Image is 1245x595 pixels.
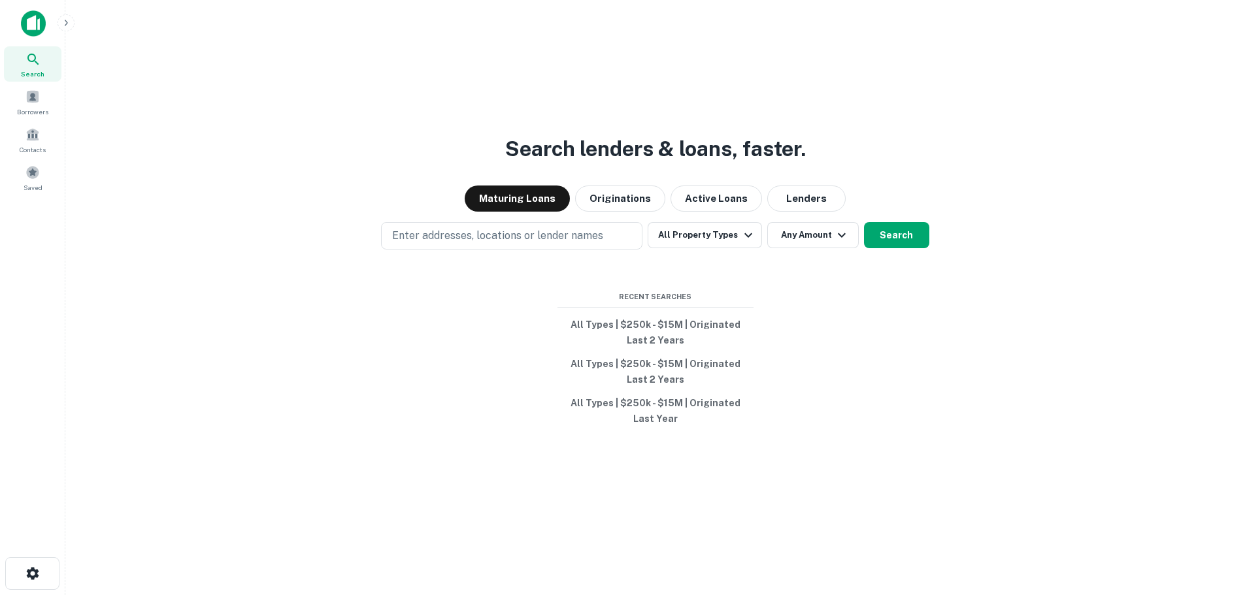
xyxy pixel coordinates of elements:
button: Maturing Loans [465,185,570,212]
a: Search [4,46,61,82]
h3: Search lenders & loans, faster. [505,133,806,165]
a: Borrowers [4,84,61,120]
img: capitalize-icon.png [21,10,46,37]
span: Search [21,69,44,79]
a: Contacts [4,122,61,157]
button: Search [864,222,929,248]
button: Active Loans [671,185,762,212]
span: Saved [24,182,42,193]
span: Recent Searches [557,291,754,302]
p: Enter addresses, locations or lender names [392,228,603,244]
button: Originations [575,185,665,212]
button: Enter addresses, locations or lender names [381,222,642,249]
button: Lenders [767,185,846,212]
button: Any Amount [767,222,859,248]
button: All Property Types [648,222,761,248]
iframe: Chat Widget [1180,490,1245,553]
button: All Types | $250k - $15M | Originated Last 2 Years [557,313,754,352]
a: Saved [4,160,61,195]
button: All Types | $250k - $15M | Originated Last Year [557,391,754,430]
span: Contacts [20,144,46,155]
span: Borrowers [17,106,48,117]
button: All Types | $250k - $15M | Originated Last 2 Years [557,352,754,391]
